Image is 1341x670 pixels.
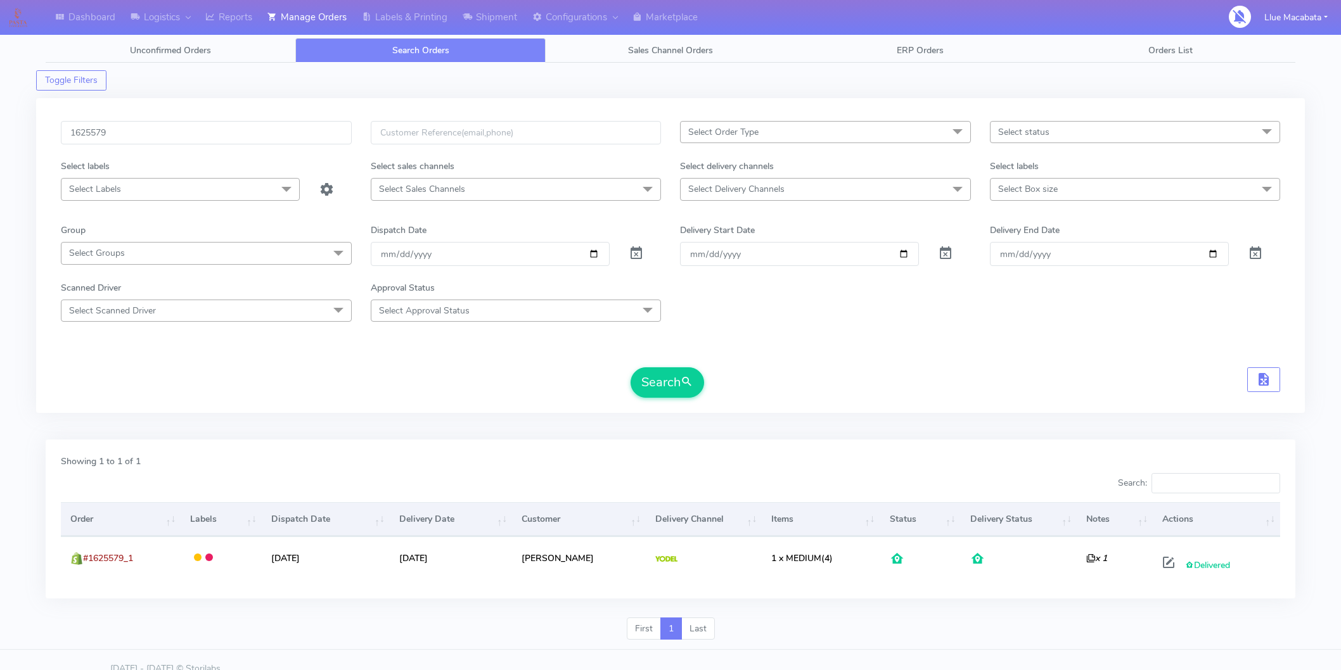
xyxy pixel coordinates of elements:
[262,536,390,579] td: [DATE]
[181,502,261,536] th: Labels: activate to sort column ascending
[83,552,133,564] span: #1625579_1
[371,281,435,294] label: Approval Status
[771,552,833,564] span: (4)
[371,121,662,144] input: Customer Reference(email,phone)
[512,536,646,579] td: [PERSON_NAME]
[61,224,86,237] label: Group
[390,502,512,536] th: Delivery Date: activate to sort column ascending
[379,183,465,195] span: Select Sales Channels
[1153,502,1280,536] th: Actions: activate to sort column ascending
[69,247,125,259] span: Select Groups
[680,224,755,237] label: Delivery Start Date
[631,367,704,398] button: Search
[998,126,1049,138] span: Select status
[61,502,181,536] th: Order: activate to sort column ascending
[1255,4,1337,30] button: Llue Macabata
[762,502,880,536] th: Items: activate to sort column ascending
[990,224,1060,237] label: Delivery End Date
[1152,473,1280,493] input: Search:
[70,552,83,565] img: shopify.png
[628,44,713,56] span: Sales Channel Orders
[688,126,759,138] span: Select Order Type
[688,183,785,195] span: Select Delivery Channels
[961,502,1077,536] th: Delivery Status: activate to sort column ascending
[69,305,156,317] span: Select Scanned Driver
[1077,502,1153,536] th: Notes: activate to sort column ascending
[1148,44,1193,56] span: Orders List
[1118,473,1280,493] label: Search:
[897,44,944,56] span: ERP Orders
[1185,559,1230,571] span: Delivered
[61,160,110,173] label: Select labels
[61,121,352,144] input: Order Id
[130,44,211,56] span: Unconfirmed Orders
[655,556,677,562] img: Yodel
[379,305,470,317] span: Select Approval Status
[61,455,141,468] label: Showing 1 to 1 of 1
[262,502,390,536] th: Dispatch Date: activate to sort column ascending
[36,70,106,91] button: Toggle Filters
[390,536,512,579] td: [DATE]
[646,502,762,536] th: Delivery Channel: activate to sort column ascending
[880,502,960,536] th: Status: activate to sort column ascending
[1086,552,1107,564] i: x 1
[990,160,1039,173] label: Select labels
[371,224,427,237] label: Dispatch Date
[998,183,1058,195] span: Select Box size
[46,38,1295,63] ul: Tabs
[660,617,682,640] a: 1
[392,44,449,56] span: Search Orders
[371,160,454,173] label: Select sales channels
[61,281,121,294] label: Scanned Driver
[512,502,646,536] th: Customer: activate to sort column ascending
[69,183,121,195] span: Select Labels
[771,552,821,564] span: 1 x MEDIUM
[680,160,774,173] label: Select delivery channels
